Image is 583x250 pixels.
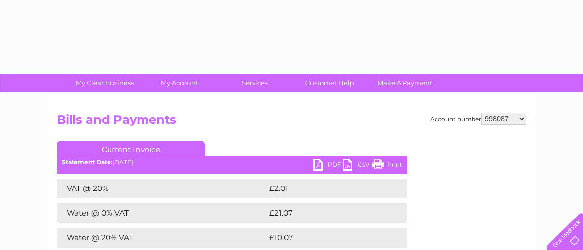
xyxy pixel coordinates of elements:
b: Statement Date: [62,158,112,166]
div: [DATE] [57,159,407,166]
div: Account number [430,113,526,125]
td: £21.07 [267,203,386,223]
a: Current Invoice [57,141,205,156]
a: Customer Help [289,74,370,92]
a: Make A Payment [364,74,445,92]
td: Water @ 20% VAT [57,228,267,248]
a: Print [372,159,402,173]
h2: Bills and Payments [57,113,526,131]
td: VAT @ 20% [57,179,267,198]
td: Water @ 0% VAT [57,203,267,223]
td: £2.01 [267,179,383,198]
a: CSV [343,159,372,173]
a: PDF [313,159,343,173]
a: Services [214,74,295,92]
a: My Clear Business [64,74,146,92]
td: £10.07 [267,228,386,248]
a: My Account [139,74,220,92]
